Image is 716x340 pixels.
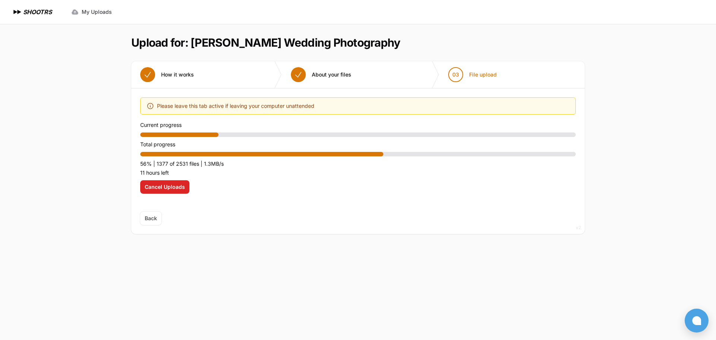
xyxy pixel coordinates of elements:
[140,140,576,149] p: Total progress
[131,36,400,49] h1: Upload for: [PERSON_NAME] Wedding Photography
[140,159,576,168] p: 56% | 1377 of 2531 files | 1.3MB/s
[140,168,576,177] p: 11 hours left
[312,71,351,78] span: About your files
[145,183,185,191] span: Cancel Uploads
[439,61,506,88] button: 03 File upload
[157,102,314,110] span: Please leave this tab active if leaving your computer unattended
[282,61,360,88] button: About your files
[161,71,194,78] span: How it works
[576,223,581,232] div: v2
[469,71,497,78] span: File upload
[685,309,709,333] button: Open chat window
[12,7,52,16] a: SHOOTRS SHOOTRS
[12,7,23,16] img: SHOOTRS
[67,5,116,19] a: My Uploads
[131,61,203,88] button: How it works
[140,121,576,130] p: Current progress
[452,71,459,78] span: 03
[82,8,112,16] span: My Uploads
[140,180,189,194] button: Cancel Uploads
[23,7,52,16] h1: SHOOTRS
